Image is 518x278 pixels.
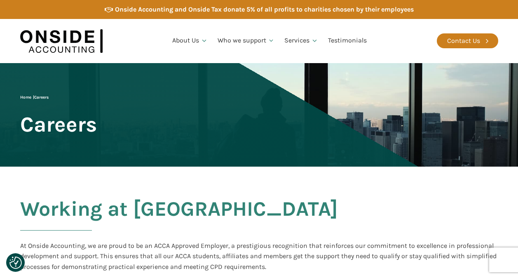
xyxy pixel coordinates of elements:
[437,33,498,48] a: Contact Us
[279,27,323,55] a: Services
[447,35,480,46] div: Contact Us
[213,27,280,55] a: Who we support
[20,198,338,240] h2: Working at [GEOGRAPHIC_DATA]
[9,257,22,269] button: Consent Preferences
[115,4,414,15] div: Onside Accounting and Onside Tax donate 5% of all profits to charities chosen by their employees
[20,95,31,100] a: Home
[20,25,103,57] img: Onside Accounting
[20,95,49,100] span: |
[20,113,97,136] span: Careers
[9,257,22,269] img: Revisit consent button
[323,27,372,55] a: Testimonials
[167,27,213,55] a: About Us
[34,95,49,100] span: Careers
